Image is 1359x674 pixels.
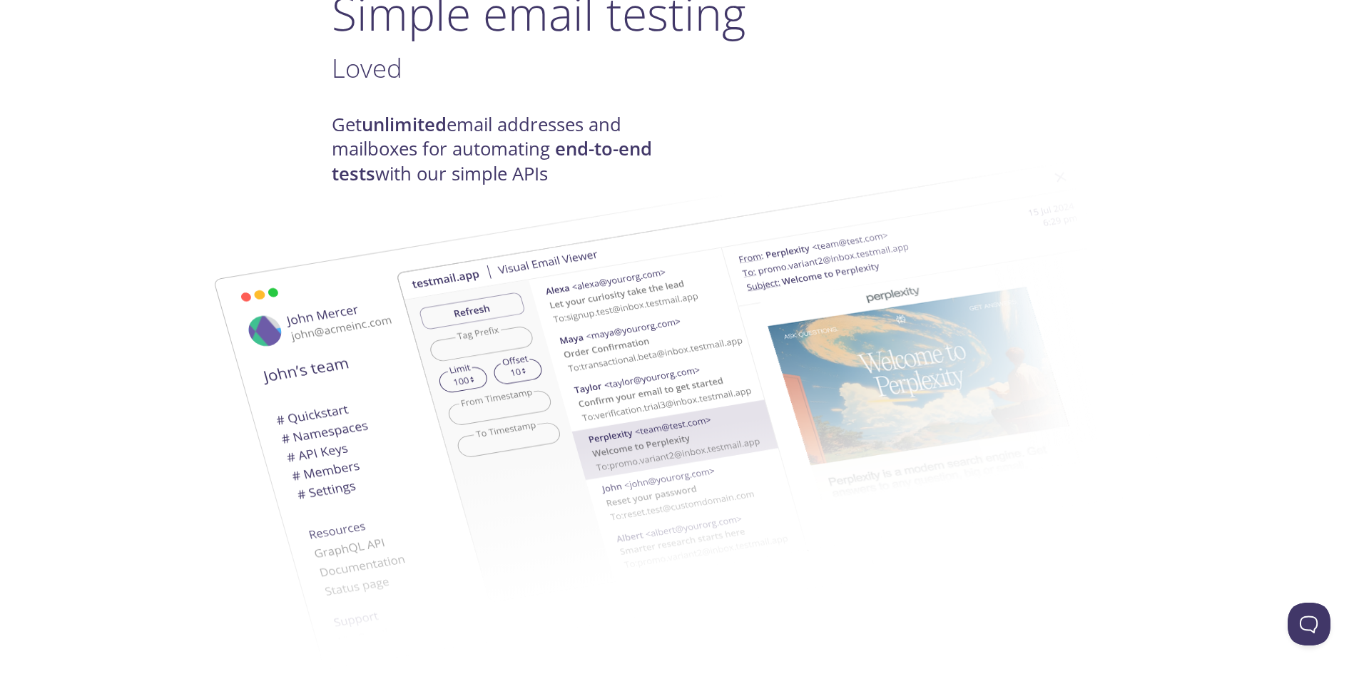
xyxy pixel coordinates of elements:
img: testmail-email-viewer [396,141,1166,624]
strong: end-to-end tests [332,136,652,185]
strong: unlimited [362,112,447,137]
span: Loved [332,50,402,86]
iframe: Help Scout Beacon - Open [1288,603,1330,645]
img: testmail-email-viewer [160,188,930,670]
h4: Get email addresses and mailboxes for automating with our simple APIs [332,113,680,186]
